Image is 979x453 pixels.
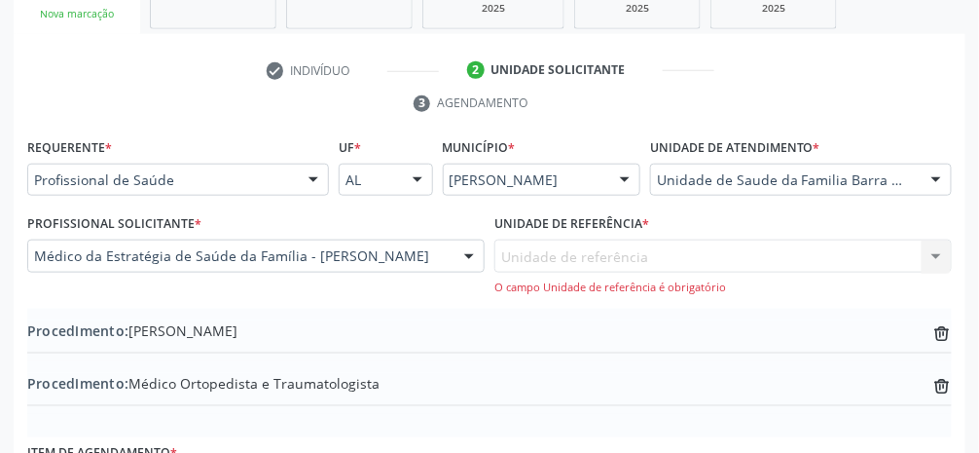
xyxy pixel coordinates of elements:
div: Nova marcação [27,7,127,21]
div: 2025 [589,1,686,16]
label: Requerente [27,133,112,164]
div: 2 [467,61,485,79]
label: Profissional Solicitante [27,209,201,240]
span: Procedimento: [27,321,128,340]
label: Município [443,133,516,164]
span: Médico Ortopedista e Traumatologista [27,373,380,394]
span: Procedimento: [27,374,128,393]
div: O campo Unidade de referência é obrigatório [494,280,952,296]
span: [PERSON_NAME] [450,170,600,190]
span: Profissional de Saúde [34,170,289,190]
span: [PERSON_NAME] [27,321,237,341]
div: Unidade solicitante [491,61,626,79]
label: UF [339,133,361,164]
span: Unidade de Saude da Familia Barra Nova [657,170,912,190]
span: Médico da Estratégia de Saúde da Família - [PERSON_NAME] [34,246,445,266]
div: 2025 [437,1,550,16]
label: Unidade de referência [494,209,649,240]
label: Unidade de atendimento [650,133,820,164]
div: 2025 [725,1,822,16]
span: AL [345,170,393,190]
